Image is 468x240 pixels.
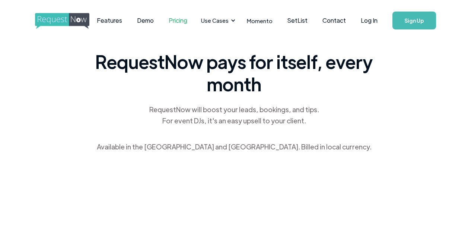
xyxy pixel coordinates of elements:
[280,9,315,32] a: SetList
[149,104,320,126] div: RequestNow will boost your leads, bookings, and tips. For event DJs, it's an easy upsell to your ...
[201,16,229,25] div: Use Cases
[35,13,71,28] a: home
[392,12,436,29] a: Sign Up
[93,50,376,95] span: RequestNow pays for itself, every month
[89,9,130,32] a: Features
[315,9,353,32] a: Contact
[197,9,238,32] div: Use Cases
[97,141,372,152] div: Available in the [GEOGRAPHIC_DATA] and [GEOGRAPHIC_DATA]. Billed in local currency.
[353,7,385,34] a: Log In
[35,13,103,29] img: requestnow logo
[239,10,280,32] a: Momento
[161,9,195,32] a: Pricing
[130,9,161,32] a: Demo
